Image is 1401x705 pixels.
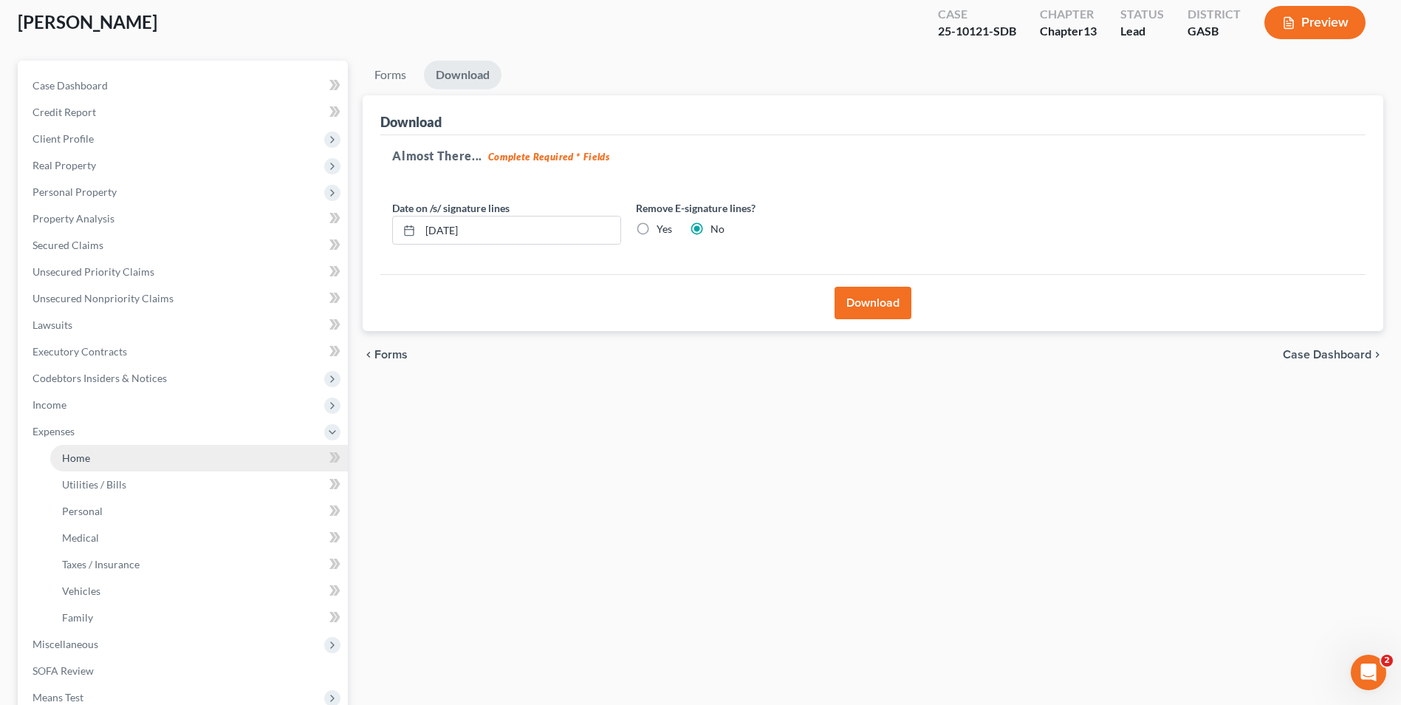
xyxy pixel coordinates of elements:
[392,200,510,216] label: Date on /s/ signature lines
[1371,349,1383,361] i: chevron_right
[420,217,620,245] input: MM/DD/YYYY
[21,99,348,126] a: Credit Report
[32,292,174,304] span: Unsecured Nonpriority Claims
[363,349,374,361] i: chevron_left
[62,585,100,597] span: Vehicles
[50,604,348,631] a: Family
[32,664,94,677] span: SOFA Review
[32,345,127,358] span: Executory Contracts
[1040,23,1097,40] div: Chapter
[32,159,96,171] span: Real Property
[50,525,348,551] a: Medical
[21,312,348,338] a: Lawsuits
[424,61,501,89] a: Download
[374,349,408,361] span: Forms
[62,558,140,571] span: Taxes / Insurance
[835,287,911,319] button: Download
[488,151,610,163] strong: Complete Required * Fields
[1283,349,1371,361] span: Case Dashboard
[1188,23,1241,40] div: GASB
[21,285,348,312] a: Unsecured Nonpriority Claims
[32,372,167,384] span: Codebtors Insiders & Notices
[21,259,348,285] a: Unsecured Priority Claims
[392,147,1354,165] h5: Almost There...
[32,425,75,437] span: Expenses
[657,222,672,236] label: Yes
[32,638,98,650] span: Miscellaneous
[1264,6,1366,39] button: Preview
[32,319,72,331] span: Lawsuits
[62,505,103,517] span: Personal
[50,551,348,578] a: Taxes / Insurance
[32,185,117,198] span: Personal Property
[21,72,348,99] a: Case Dashboard
[50,445,348,471] a: Home
[1351,655,1386,690] iframe: Intercom live chat
[1283,349,1383,361] a: Case Dashboard chevron_right
[32,212,114,225] span: Property Analysis
[21,205,348,232] a: Property Analysis
[363,61,418,89] a: Forms
[938,23,1016,40] div: 25-10121-SDB
[62,478,126,491] span: Utilities / Bills
[18,11,157,33] span: [PERSON_NAME]
[32,398,66,411] span: Income
[32,691,83,704] span: Means Test
[21,232,348,259] a: Secured Claims
[62,611,93,624] span: Family
[1120,23,1164,40] div: Lead
[50,578,348,604] a: Vehicles
[62,531,99,544] span: Medical
[21,658,348,684] a: SOFA Review
[21,338,348,365] a: Executory Contracts
[1188,6,1241,23] div: District
[636,200,865,216] label: Remove E-signature lines?
[1381,655,1393,667] span: 2
[50,471,348,498] a: Utilities / Bills
[62,452,90,464] span: Home
[50,498,348,525] a: Personal
[32,106,96,118] span: Credit Report
[1040,6,1097,23] div: Chapter
[32,79,108,92] span: Case Dashboard
[32,265,154,278] span: Unsecured Priority Claims
[938,6,1016,23] div: Case
[32,239,103,251] span: Secured Claims
[380,113,442,131] div: Download
[363,349,428,361] button: chevron_left Forms
[32,132,94,145] span: Client Profile
[710,222,725,236] label: No
[1120,6,1164,23] div: Status
[1083,24,1097,38] span: 13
